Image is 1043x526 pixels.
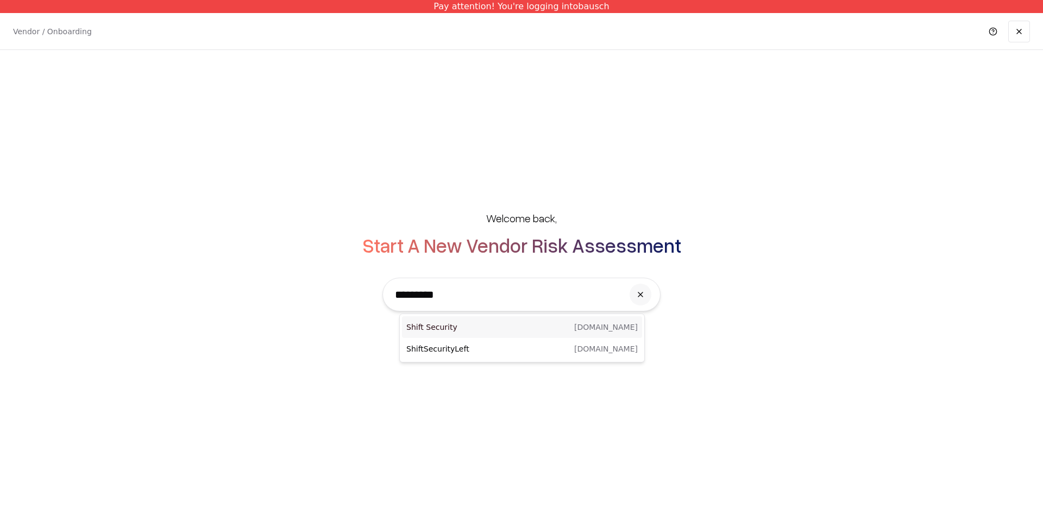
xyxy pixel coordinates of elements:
h5: Welcome back, [486,210,557,226]
p: [DOMAIN_NAME] [574,322,638,333]
p: ShiftSecurityLeft [406,343,522,354]
p: Vendor / Onboarding [13,26,92,37]
div: Suggestions [399,314,645,362]
p: [DOMAIN_NAME] [574,343,638,354]
h2: Start A New Vendor Risk Assessment [362,234,681,256]
p: Shift Security [406,322,522,333]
